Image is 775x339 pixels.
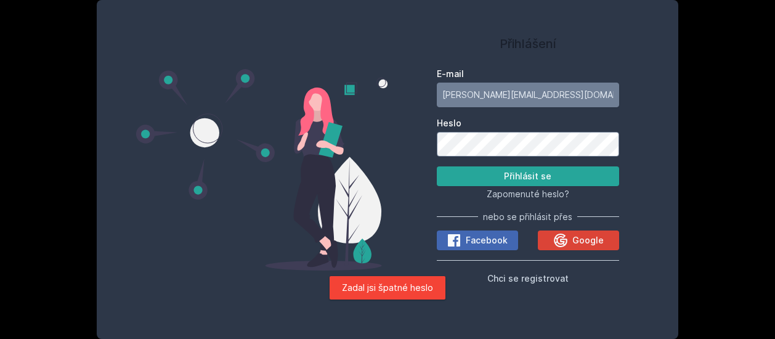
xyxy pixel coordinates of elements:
[437,231,518,250] button: Facebook
[483,211,572,223] span: nebo se přihlásit přes
[437,35,619,53] h1: Přihlášení
[466,234,508,247] span: Facebook
[487,273,569,284] span: Chci se registrovat
[330,276,445,300] div: Zadal jsi špatné heslo
[437,117,619,129] label: Heslo
[487,271,569,285] button: Chci se registrovat
[437,68,619,80] label: E-mail
[572,234,604,247] span: Google
[487,189,569,199] span: Zapomenuté heslo?
[437,83,619,107] input: Tvoje e-mailová adresa
[538,231,619,250] button: Google
[437,166,619,186] button: Přihlásit se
